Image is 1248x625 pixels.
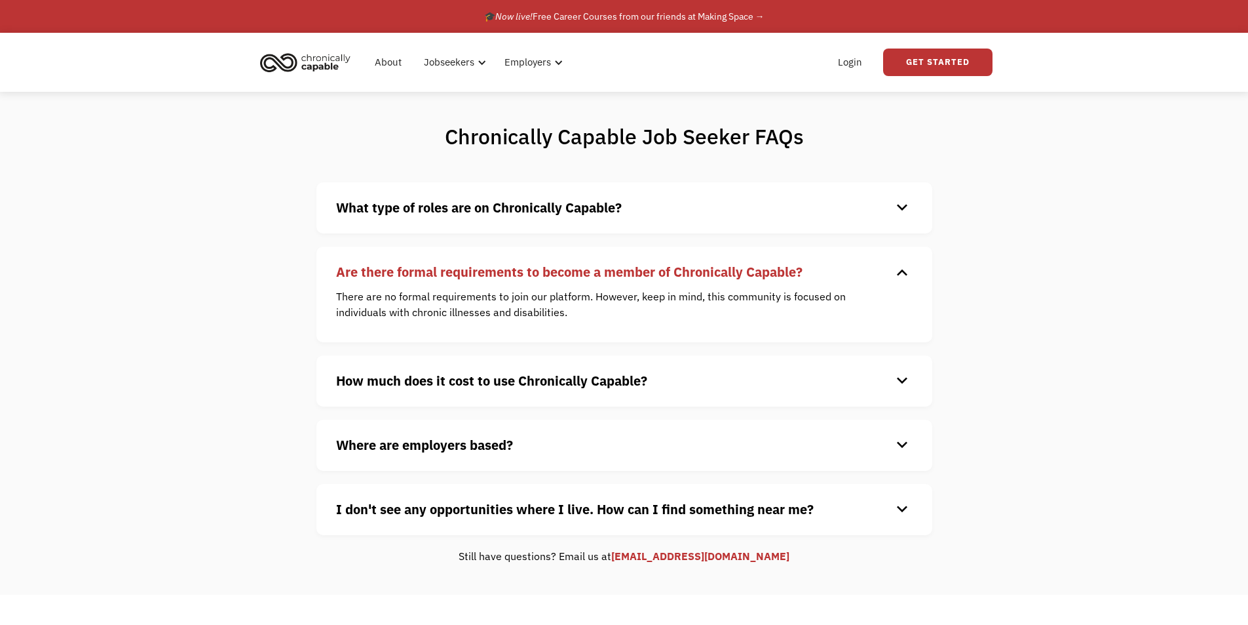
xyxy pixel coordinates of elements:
div: 🎓 Free Career Courses from our friends at Making Space → [484,9,765,24]
a: About [367,41,409,83]
h1: Chronically Capable Job Seeker FAQs [393,123,855,150]
div: keyboard_arrow_down [892,371,913,391]
a: [EMAIL_ADDRESS][DOMAIN_NAME] [611,550,789,563]
div: Jobseekers [424,54,474,70]
div: keyboard_arrow_down [892,198,913,218]
strong: Where are employers based? [336,436,513,454]
p: There are no formal requirements to join our platform. However, keep in mind, this community is f... [336,289,893,320]
div: Employers [497,41,567,83]
a: home [256,48,360,77]
a: Get Started [883,49,993,76]
img: Chronically Capable logo [256,48,354,77]
div: Jobseekers [416,41,490,83]
div: keyboard_arrow_down [892,500,913,519]
strong: What type of roles are on Chronically Capable? [336,199,622,216]
strong: I don't see any opportunities where I live. How can I find something near me? [336,500,814,518]
div: Still have questions? Email us at [316,548,932,564]
a: Login [830,41,870,83]
strong: How much does it cost to use Chronically Capable? [336,372,647,390]
div: keyboard_arrow_down [892,262,913,282]
em: Now live! [495,10,533,22]
div: keyboard_arrow_down [892,435,913,455]
div: Employers [504,54,551,70]
strong: Are there formal requirements to become a member of Chronically Capable? [336,263,803,281]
